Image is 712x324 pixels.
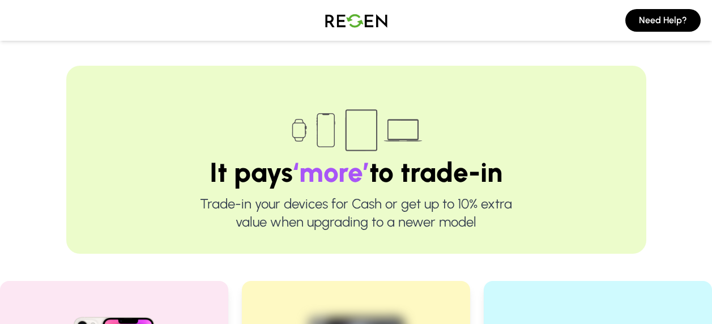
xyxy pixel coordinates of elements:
[285,102,427,159] img: Trade-in devices
[103,195,610,231] p: Trade-in your devices for Cash or get up to 10% extra value when upgrading to a newer model
[293,156,369,189] span: ‘more’
[625,9,701,32] button: Need Help?
[317,5,396,36] img: Logo
[103,159,610,186] h1: It pays to trade-in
